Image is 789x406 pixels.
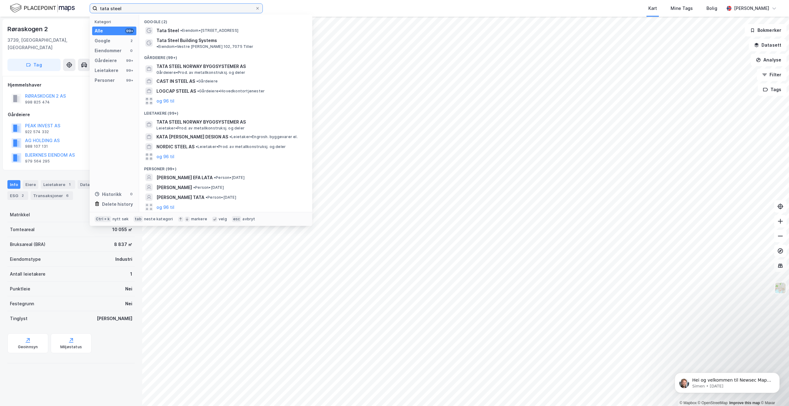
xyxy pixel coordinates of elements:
div: Eiere [23,180,38,189]
div: Historikk [95,191,122,198]
div: [PERSON_NAME] [734,5,769,12]
span: • [156,44,158,49]
div: Eiendommer [95,47,122,54]
span: Gårdeiere • Hovedkontortjenester [197,89,265,94]
div: Tinglyst [10,315,28,322]
span: • [196,144,198,149]
span: TATA STEEL NORWAY BYGGSYSTEMER AS [156,118,305,126]
span: Person • [DATE] [206,195,236,200]
span: • [206,195,207,200]
span: Leietaker • Engrosh. byggevarer el. [229,134,298,139]
span: Leietaker • Prod. av metallkonstruksj. og deler [196,144,286,149]
span: NORDIC STEEL AS [156,143,194,150]
div: velg [219,217,227,222]
div: Geoinnsyn [18,345,38,349]
div: Punktleie [10,285,30,293]
span: LOGCAP STEEL AS [156,87,196,95]
button: Analyse [751,54,787,66]
div: 99+ [125,68,134,73]
button: Tag [7,59,61,71]
a: Improve this map [729,401,760,405]
div: Google (2) [139,15,312,26]
div: markere [191,217,207,222]
div: 988 107 131 [25,144,48,149]
div: Tomteareal [10,226,35,233]
div: 10 055 ㎡ [112,226,132,233]
div: 6 [64,192,70,199]
iframe: Intercom notifications message [665,360,789,403]
a: OpenStreetMap [698,401,728,405]
div: Matrikkel [10,211,30,218]
span: • [193,185,195,190]
div: Kategori [95,19,136,24]
button: Datasett [749,39,787,51]
span: Tata Steel Building Systems [156,37,217,44]
div: Gårdeiere [95,57,117,64]
span: Gårdeiere • Prod. av metallkonstruksj. og deler [156,70,245,75]
div: 99+ [125,58,134,63]
span: Eiendom • [STREET_ADDRESS] [180,28,238,33]
span: [PERSON_NAME] EFA LATA [156,174,213,181]
div: Transaksjoner [31,191,73,200]
span: • [214,175,216,180]
div: Hjemmelshaver [8,81,134,89]
div: 979 564 295 [25,159,50,164]
div: 3739, [GEOGRAPHIC_DATA], [GEOGRAPHIC_DATA] [7,36,108,51]
div: neste kategori [144,217,173,222]
div: Personer [95,77,115,84]
span: TATA STEEL NORWAY BYGGSYSTEMER AS [156,63,305,70]
span: Eiendom • Vestre [PERSON_NAME] 102, 7075 Tiller [156,44,253,49]
div: 2 [129,38,134,43]
button: Tags [758,83,787,96]
input: Søk på adresse, matrikkel, gårdeiere, leietakere eller personer [97,4,255,13]
div: esc [232,216,241,222]
div: Industri [115,256,132,263]
div: Personer (99+) [139,162,312,173]
span: • [196,79,198,83]
span: Person • [DATE] [214,175,245,180]
div: Mine Tags [671,5,693,12]
div: Ctrl + k [95,216,111,222]
img: Z [774,282,786,294]
span: Gårdeiere [196,79,218,84]
button: og 96 til [156,153,174,160]
div: Delete history [102,201,133,208]
div: 2 [19,192,26,199]
div: Google [95,37,110,44]
button: og 96 til [156,203,174,211]
button: og 96 til [156,97,174,105]
div: 922 574 332 [25,129,49,134]
div: Bruksareal (BRA) [10,241,45,248]
span: CAST IN STEEL AS [156,78,195,85]
span: Tata Steel [156,27,179,34]
div: 998 825 474 [25,100,50,105]
button: Bokmerker [745,24,787,36]
div: Leietakere [41,180,75,189]
div: ESG [7,191,28,200]
div: Datasett [78,180,108,189]
div: [PERSON_NAME] [97,315,132,322]
div: 1 [66,181,73,188]
span: KATA [PERSON_NAME] DESIGN AS [156,133,228,141]
div: nytt søk [113,217,129,222]
div: Miljøstatus [60,345,82,349]
div: Nei [125,300,132,307]
div: tab [134,216,143,222]
span: • [180,28,182,33]
span: • [197,89,199,93]
div: Gårdeiere (99+) [139,50,312,61]
span: [PERSON_NAME] [156,184,192,191]
div: 0 [129,192,134,197]
div: Nei [125,285,132,293]
div: Kart [648,5,657,12]
div: Antall leietakere [10,270,45,278]
img: logo.f888ab2527a4732fd821a326f86c7f29.svg [10,3,75,14]
div: Info [7,180,20,189]
span: [PERSON_NAME] TATA [156,194,204,201]
div: Leietakere (99+) [139,106,312,117]
div: avbryt [242,217,255,222]
div: 99+ [125,78,134,83]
